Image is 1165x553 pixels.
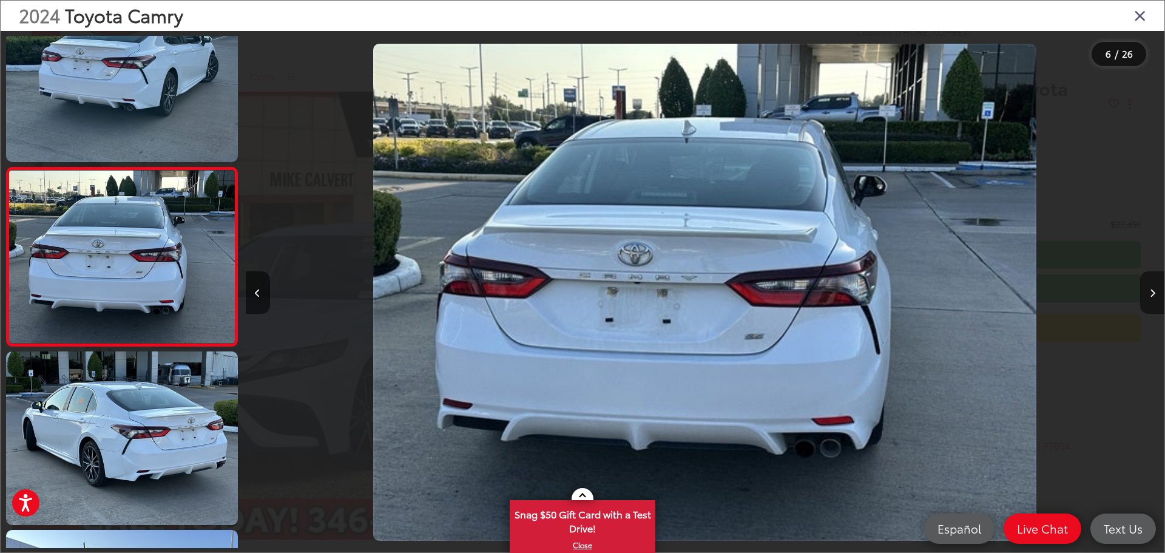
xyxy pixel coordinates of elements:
[511,501,654,538] span: Snag $50 Gift Card with a Test Drive!
[4,350,240,527] img: 2024 Toyota Camry SE
[1122,47,1133,60] span: 26
[1004,514,1081,544] a: Live Chat
[7,171,237,343] img: 2024 Toyota Camry SE
[1011,521,1074,536] span: Live Chat
[373,44,1036,541] img: 2024 Toyota Camry SE
[931,521,987,536] span: Español
[1090,514,1156,544] a: Text Us
[246,44,1164,541] div: 2024 Toyota Camry SE 5
[246,271,270,314] button: Previous image
[1106,47,1111,60] span: 6
[1113,50,1119,58] span: /
[924,514,994,544] a: Español
[19,2,60,28] span: 2024
[1140,271,1164,314] button: Next image
[1098,521,1149,536] span: Text Us
[1134,7,1146,23] i: Close gallery
[65,2,183,28] span: Toyota Camry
